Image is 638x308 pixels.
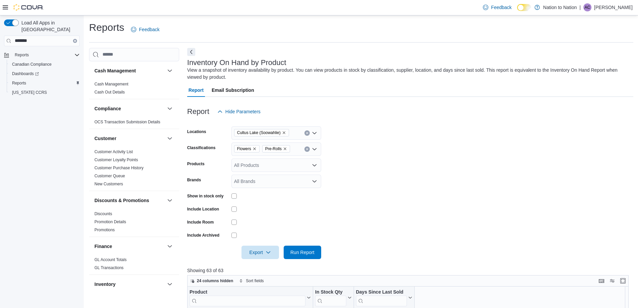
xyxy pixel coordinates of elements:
button: Customer [94,135,164,142]
button: Remove Cultus Lake (Soowahlie) from selection in this group [282,131,286,135]
div: Product [190,289,305,296]
label: Show in stock only [187,193,224,199]
span: Sort fields [246,278,264,284]
a: Customer Activity List [94,149,133,154]
span: Flowers [234,145,260,152]
button: Clear input [304,146,310,152]
a: Canadian Compliance [9,60,54,68]
span: Cash Management [94,81,128,87]
span: New Customers [94,181,123,187]
p: Showing 63 of 63 [187,267,633,274]
span: Reports [12,80,26,86]
a: Feedback [480,1,514,14]
button: Open list of options [312,146,317,152]
button: Run Report [284,246,321,259]
a: Promotion Details [94,220,126,224]
a: Feedback [128,23,162,36]
button: Enter fullscreen [619,277,627,285]
a: Customer Purchase History [94,166,144,170]
button: Compliance [166,105,174,113]
div: Discounts & Promotions [89,210,179,237]
span: Flowers [237,145,251,152]
h1: Reports [89,21,124,34]
button: Customer [166,134,174,142]
a: [US_STATE] CCRS [9,88,50,97]
span: Cultus Lake (Soowahlie) [237,129,281,136]
span: Canadian Compliance [9,60,80,68]
span: Dashboards [12,71,39,76]
div: Product [190,289,305,306]
span: Pre-Rolls [262,145,290,152]
span: Run Report [290,249,314,256]
label: Include Room [187,220,214,225]
button: In Stock Qty [315,289,352,306]
span: 24 columns hidden [197,278,233,284]
h3: Customer [94,135,116,142]
button: Discounts & Promotions [166,196,174,204]
span: Report [189,83,204,97]
h3: Report [187,108,209,116]
button: Compliance [94,105,164,112]
span: Hide Parameters [225,108,261,115]
div: In Stock Qty [315,289,346,296]
a: Customer Queue [94,174,125,178]
label: Include Location [187,206,219,212]
button: Days Since Last Sold [356,289,413,306]
div: In Stock Qty [315,289,346,306]
a: Dashboards [7,69,82,78]
span: Canadian Compliance [12,62,52,67]
a: OCS Transaction Submission Details [94,120,160,124]
span: Reports [9,79,80,87]
span: [US_STATE] CCRS [12,90,47,95]
div: Days Since Last Sold [356,289,407,296]
button: Canadian Compliance [7,60,82,69]
button: Inventory [94,281,164,288]
a: Customer Loyalty Points [94,158,138,162]
button: Display options [608,277,616,285]
a: Cash Management [94,82,128,86]
h3: Cash Management [94,67,136,74]
div: Finance [89,256,179,274]
button: Product [190,289,311,306]
h3: Inventory [94,281,116,288]
span: AC [585,3,590,11]
button: Clear input [73,39,77,43]
div: Amy Commodore [583,3,591,11]
button: Export [241,246,279,259]
button: Finance [94,243,164,250]
button: Inventory [166,280,174,288]
button: Cash Management [94,67,164,74]
nav: Complex example [4,48,80,115]
button: Next [187,48,195,56]
span: Feedback [491,4,511,11]
span: Washington CCRS [9,88,80,97]
button: Hide Parameters [215,105,263,118]
p: Nation to Nation [543,3,577,11]
span: OCS Transaction Submission Details [94,119,160,125]
div: View a snapshot of inventory availability by product. You can view products in stock by classific... [187,67,630,81]
button: 24 columns hidden [188,277,236,285]
label: Products [187,161,205,167]
button: Reports [1,50,82,60]
button: [US_STATE] CCRS [7,88,82,97]
button: Finance [166,242,174,250]
span: Discounts [94,211,112,217]
span: Load All Apps in [GEOGRAPHIC_DATA] [19,19,80,33]
button: Reports [7,78,82,88]
button: Reports [12,51,31,59]
button: Sort fields [236,277,266,285]
span: Cash Out Details [94,89,125,95]
a: Promotions [94,228,115,232]
span: GL Account Totals [94,257,127,262]
a: Reports [9,79,29,87]
span: Dashboards [9,70,80,78]
span: Reports [12,51,80,59]
label: Classifications [187,145,216,150]
img: Cova [13,4,44,11]
h3: Finance [94,243,112,250]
